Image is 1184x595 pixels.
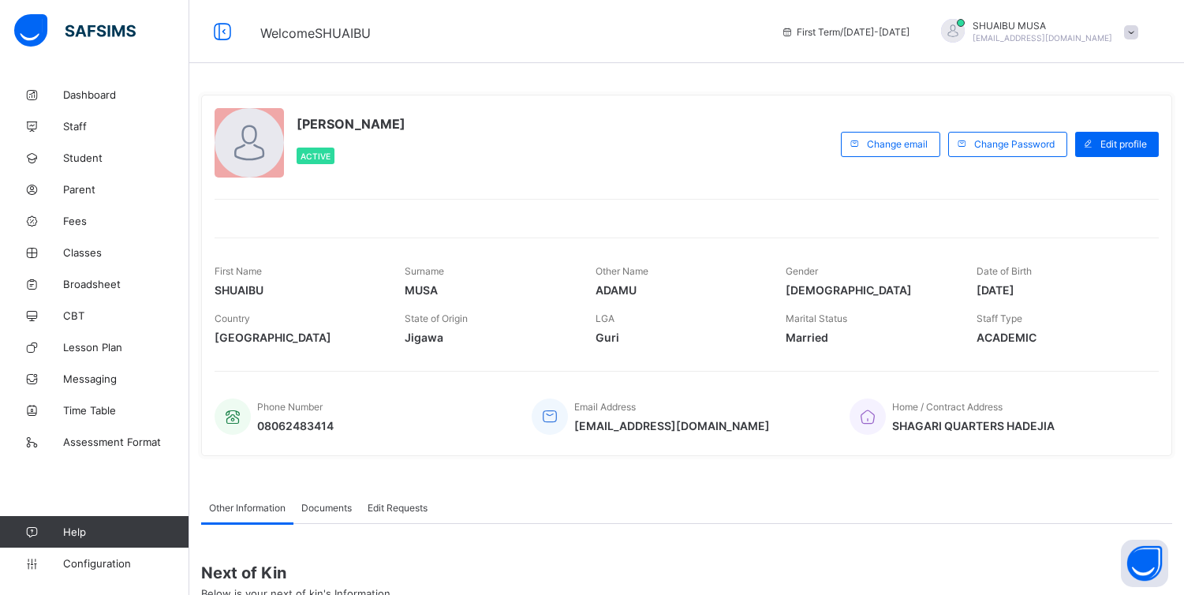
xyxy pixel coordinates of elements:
[63,404,189,417] span: Time Table
[215,265,262,277] span: First Name
[925,19,1146,45] div: SHUAIBUMUSA
[63,557,189,570] span: Configuration
[63,183,189,196] span: Parent
[786,331,952,344] span: Married
[786,283,952,297] span: [DEMOGRAPHIC_DATA]
[596,283,762,297] span: ADAMU
[1121,540,1168,587] button: Open asap
[596,331,762,344] span: Guri
[973,20,1112,32] span: SHUAIBU MUSA
[867,138,928,150] span: Change email
[596,265,648,277] span: Other Name
[209,502,286,514] span: Other Information
[405,283,571,297] span: MUSA
[63,246,189,259] span: Classes
[63,341,189,354] span: Lesson Plan
[260,25,371,41] span: Welcome SHUAIBU
[977,312,1022,324] span: Staff Type
[257,401,323,413] span: Phone Number
[574,419,770,432] span: [EMAIL_ADDRESS][DOMAIN_NAME]
[786,312,847,324] span: Marital Status
[368,502,428,514] span: Edit Requests
[977,265,1032,277] span: Date of Birth
[63,120,189,133] span: Staff
[405,331,571,344] span: Jigawa
[215,331,381,344] span: [GEOGRAPHIC_DATA]
[63,372,189,385] span: Messaging
[973,33,1112,43] span: [EMAIL_ADDRESS][DOMAIN_NAME]
[63,526,189,538] span: Help
[1100,138,1147,150] span: Edit profile
[14,14,136,47] img: safsims
[301,152,331,161] span: Active
[297,116,405,132] span: [PERSON_NAME]
[63,309,189,322] span: CBT
[892,419,1055,432] span: SHAGARI QUARTERS HADEJIA
[257,419,334,432] span: 08062483414
[215,312,250,324] span: Country
[63,88,189,101] span: Dashboard
[977,331,1143,344] span: ACADEMIC
[63,215,189,227] span: Fees
[596,312,614,324] span: LGA
[63,152,189,164] span: Student
[405,312,468,324] span: State of Origin
[63,278,189,290] span: Broadsheet
[574,401,636,413] span: Email Address
[892,401,1003,413] span: Home / Contract Address
[786,265,818,277] span: Gender
[405,265,444,277] span: Surname
[215,283,381,297] span: SHUAIBU
[974,138,1055,150] span: Change Password
[977,283,1143,297] span: [DATE]
[301,502,352,514] span: Documents
[63,436,189,448] span: Assessment Format
[781,26,909,38] span: session/term information
[201,563,1172,582] span: Next of Kin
